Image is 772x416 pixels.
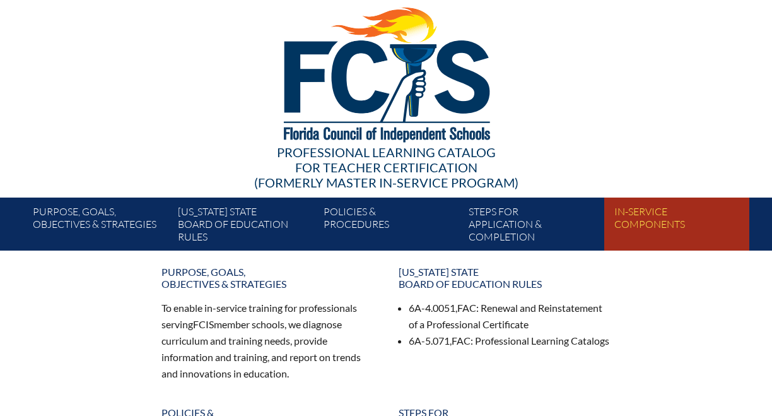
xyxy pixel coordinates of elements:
a: [US_STATE] StateBoard of Education rules [391,261,618,295]
span: FCIS [193,318,214,330]
li: 6A-5.071, : Professional Learning Catalogs [409,333,611,349]
a: In-servicecomponents [609,203,754,251]
a: Purpose, goals,objectives & strategies [154,261,381,295]
a: Policies &Procedures [319,203,464,251]
span: for Teacher Certification [295,160,477,175]
a: [US_STATE] StateBoard of Education rules [173,203,318,251]
span: FAC [457,302,476,314]
a: Purpose, goals,objectives & strategies [28,203,173,251]
a: Steps forapplication & completion [464,203,609,251]
div: Professional Learning Catalog (formerly Master In-service Program) [23,145,749,190]
p: To enable in-service training for professionals serving member schools, we diagnose curriculum an... [161,300,373,381]
span: FAC [452,335,471,347]
li: 6A-4.0051, : Renewal and Reinstatement of a Professional Certificate [409,300,611,333]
